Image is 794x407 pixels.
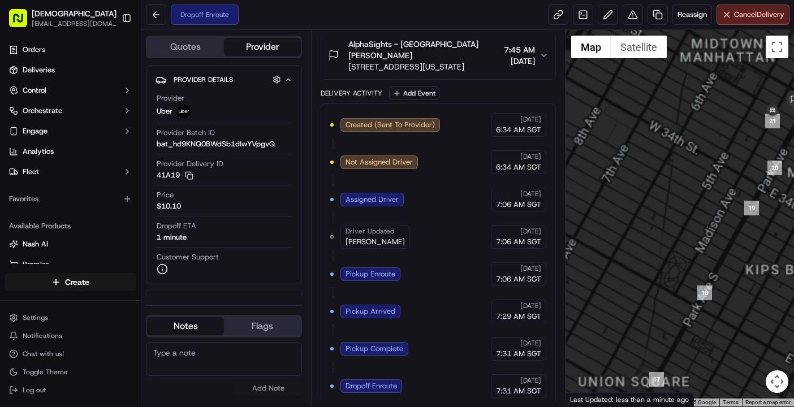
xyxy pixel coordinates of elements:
div: 20 [767,161,782,175]
button: AlphaSights - [GEOGRAPHIC_DATA] [PERSON_NAME][STREET_ADDRESS][US_STATE]7:45 AM[DATE] [321,32,555,79]
span: Customer Support [157,252,219,262]
a: Terms (opens in new tab) [723,399,739,405]
button: [DEMOGRAPHIC_DATA] [32,8,116,19]
button: Show street map [571,36,611,58]
img: 1736555255976-a54dd68f-1ca7-489b-9aae-adbdc363a1c4 [11,109,32,129]
span: [DATE] [520,115,541,124]
img: uber-new-logo.jpeg [177,105,191,118]
div: 18 [697,285,712,300]
div: Last Updated: less than a minute ago [566,392,694,406]
span: Price [157,190,174,200]
div: 1 minute [157,232,187,243]
span: 7:31 AM SGT [496,386,541,396]
button: Settings [5,310,136,326]
button: Notifications [5,328,136,344]
div: 17 [649,372,664,387]
span: [DATE] [520,152,541,161]
span: [STREET_ADDRESS][US_STATE] [348,61,499,72]
span: Knowledge Base [23,164,87,176]
span: Create [65,276,89,288]
span: Dropoff ETA [157,221,196,231]
button: Orchestrate [5,102,136,120]
span: Nash AI [23,239,48,249]
span: [DATE] [520,264,541,273]
button: Show satellite imagery [611,36,667,58]
button: Map camera controls [766,370,788,393]
span: Pickup Arrived [346,306,395,317]
span: Log out [23,386,46,395]
button: Provider [224,38,301,56]
button: Log out [5,382,136,398]
span: Fleet [23,167,39,177]
a: Orders [5,41,136,59]
span: [DATE] [520,189,541,198]
span: 7:31 AM SGT [496,349,541,359]
button: CancelDelivery [717,5,789,25]
span: $10.10 [157,201,181,211]
button: [DEMOGRAPHIC_DATA][EMAIL_ADDRESS][DOMAIN_NAME] [5,5,117,32]
span: Analytics [23,146,54,157]
span: Dropoff Enroute [346,381,397,391]
a: Nash AI [9,239,132,249]
span: Settings [23,313,48,322]
span: [DATE] [504,55,535,67]
span: 7:06 AM SGT [496,200,541,210]
div: Available Products [5,217,136,235]
span: [PERSON_NAME] [346,237,405,247]
span: Chat with us! [23,349,64,358]
span: [DATE] [520,339,541,348]
div: Delivery Activity [321,89,382,98]
span: Deliveries [23,65,55,75]
a: Promise [9,259,132,270]
span: Control [23,85,46,96]
span: Pickup Complete [346,344,403,354]
a: Powered byPylon [80,192,137,201]
a: 📗Knowledge Base [7,160,91,180]
button: Quotes [147,38,224,56]
span: 7:06 AM SGT [496,237,541,247]
a: Analytics [5,142,136,161]
span: Driver Updated [346,227,394,236]
span: Reassign [678,10,707,20]
button: Toggle Theme [5,364,136,380]
button: Add Event [389,86,439,100]
span: 6:34 AM SGT [496,162,541,172]
button: Promise [5,256,136,274]
div: 19 [744,201,759,215]
span: [DATE] [520,227,541,236]
button: Toggle fullscreen view [766,36,788,58]
a: Deliveries [5,61,136,79]
span: Assigned Driver [346,194,399,205]
button: [EMAIL_ADDRESS][DOMAIN_NAME] [32,19,116,28]
button: 41A19 [157,170,193,180]
span: Not Assigned Driver [346,157,413,167]
span: Pylon [113,192,137,201]
div: Start new chat [38,109,185,120]
button: Reassign [672,5,712,25]
span: Provider Batch ID [157,128,215,138]
button: Engage [5,122,136,140]
span: 7:45 AM [504,44,535,55]
div: 21 [765,114,780,128]
a: 💻API Documentation [91,160,186,180]
span: 6:34 AM SGT [496,125,541,135]
div: Favorites [5,190,136,208]
input: Got a question? Start typing here... [29,73,204,85]
span: Engage [23,126,48,136]
div: 📗 [11,166,20,175]
span: Created (Sent To Provider) [346,120,435,130]
span: Provider Details [174,75,233,84]
div: We're available if you need us! [38,120,143,129]
span: Pickup Enroute [346,269,395,279]
span: Toggle Theme [23,367,68,376]
button: Control [5,81,136,99]
button: Flags [224,317,301,335]
span: Promise [23,259,49,270]
span: Orchestrate [23,106,62,116]
span: Provider Delivery ID [157,159,223,169]
button: Chat with us! [5,346,136,362]
span: 7:29 AM SGT [496,311,541,322]
span: Provider [157,93,184,103]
